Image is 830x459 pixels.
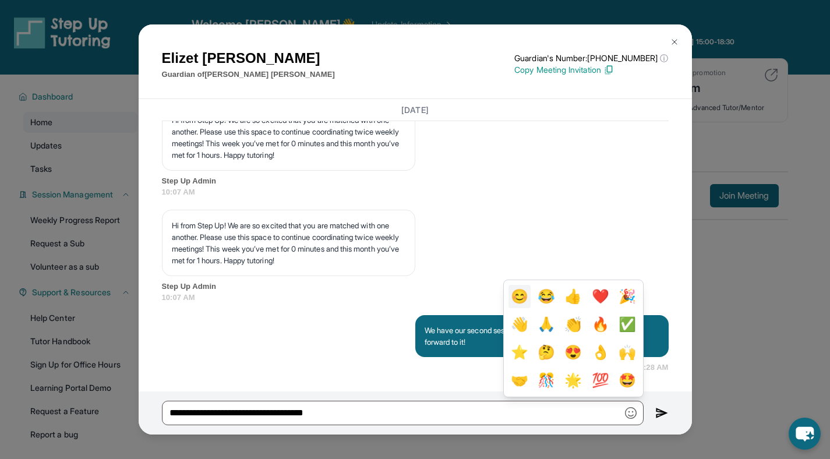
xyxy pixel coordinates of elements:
[589,369,612,392] button: 💯
[162,48,335,69] h1: Elizet [PERSON_NAME]
[660,52,668,64] span: ⓘ
[589,313,612,336] button: 🔥
[162,281,669,292] span: Step Up Admin
[562,313,584,336] button: 👏
[162,69,335,80] p: Guardian of [PERSON_NAME] [PERSON_NAME]
[172,220,405,266] p: Hi from Step Up! We are so excited that you are matched with one another. Please use this space t...
[508,369,531,392] button: 🤝
[562,341,584,364] button: 😍
[616,285,638,308] button: 🎉
[670,37,679,47] img: Close Icon
[535,285,557,308] button: 😂
[789,418,821,450] button: chat-button
[589,285,612,308] button: ❤️
[616,313,638,336] button: ✅
[514,52,668,64] p: Guardian's Number: [PHONE_NUMBER]
[589,341,612,364] button: 👌
[616,341,638,364] button: 🙌
[625,407,637,419] img: Emoji
[162,104,669,115] h3: [DATE]
[162,186,669,198] span: 10:07 AM
[562,285,584,308] button: 👍
[535,369,557,392] button: 🎊
[172,114,405,161] p: Hi from Step Up! We are so excited that you are matched with one another. Please use this space t...
[162,175,669,187] span: Step Up Admin
[655,406,669,420] img: Send icon
[162,292,669,303] span: 10:07 AM
[535,341,557,364] button: 🤔
[535,313,557,336] button: 🙏
[508,313,531,336] button: 👋
[603,65,614,75] img: Copy Icon
[635,362,668,373] span: 10:28 AM
[514,64,668,76] p: Copy Meeting Invitation
[425,324,659,348] p: We have our second session planned for 4 pm [DATE]. I'm looking forward to it!
[508,341,531,364] button: ⭐
[616,369,638,392] button: 🤩
[508,285,531,308] button: 😊
[562,369,584,392] button: 🌟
